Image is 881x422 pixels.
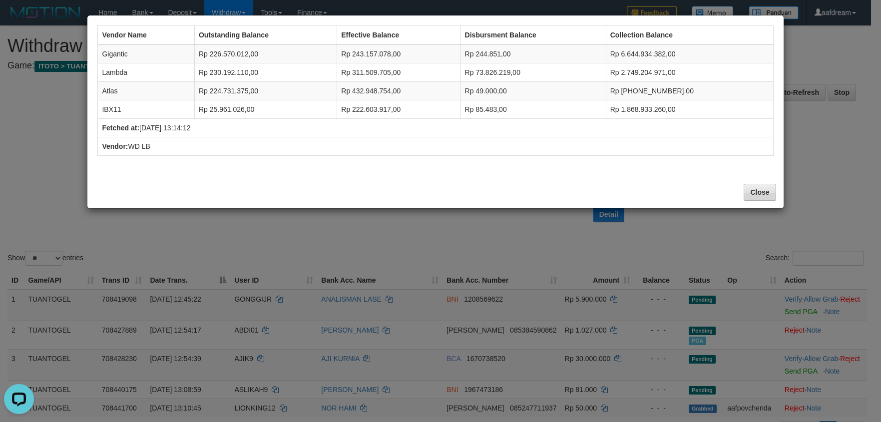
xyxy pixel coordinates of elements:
td: Atlas [98,82,195,100]
td: Rp 224.731.375,00 [194,82,337,100]
td: Rp 222.603.917,00 [337,100,460,119]
td: IBX11 [98,100,195,119]
b: Fetched at: [102,124,139,132]
th: Vendor Name [98,26,195,45]
td: Rp 432.948.754,00 [337,82,460,100]
b: Vendor: [102,142,128,150]
td: Gigantic [98,44,195,63]
button: Close [744,184,776,201]
th: Effective Balance [337,26,460,45]
td: Rp 244.851,00 [460,44,606,63]
th: Outstanding Balance [194,26,337,45]
th: Collection Balance [606,26,773,45]
td: Rp 226.570.012,00 [194,44,337,63]
td: Rp 6.644.934.382,00 [606,44,773,63]
td: Rp 243.157.078,00 [337,44,460,63]
td: Rp 230.192.110,00 [194,63,337,82]
td: Rp 25.961.026,00 [194,100,337,119]
td: Rp 73.826.219,00 [460,63,606,82]
td: [DATE] 13:14:12 [98,119,773,137]
button: Open LiveChat chat widget [4,4,34,34]
td: Rp [PHONE_NUMBER],00 [606,82,773,100]
th: Disbursment Balance [460,26,606,45]
td: Rp 49.000,00 [460,82,606,100]
td: WD LB [98,137,773,156]
td: Lambda [98,63,195,82]
td: Rp 85.483,00 [460,100,606,119]
td: Rp 2.749.204.971,00 [606,63,773,82]
td: Rp 311.509.705,00 [337,63,460,82]
td: Rp 1.868.933.260,00 [606,100,773,119]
